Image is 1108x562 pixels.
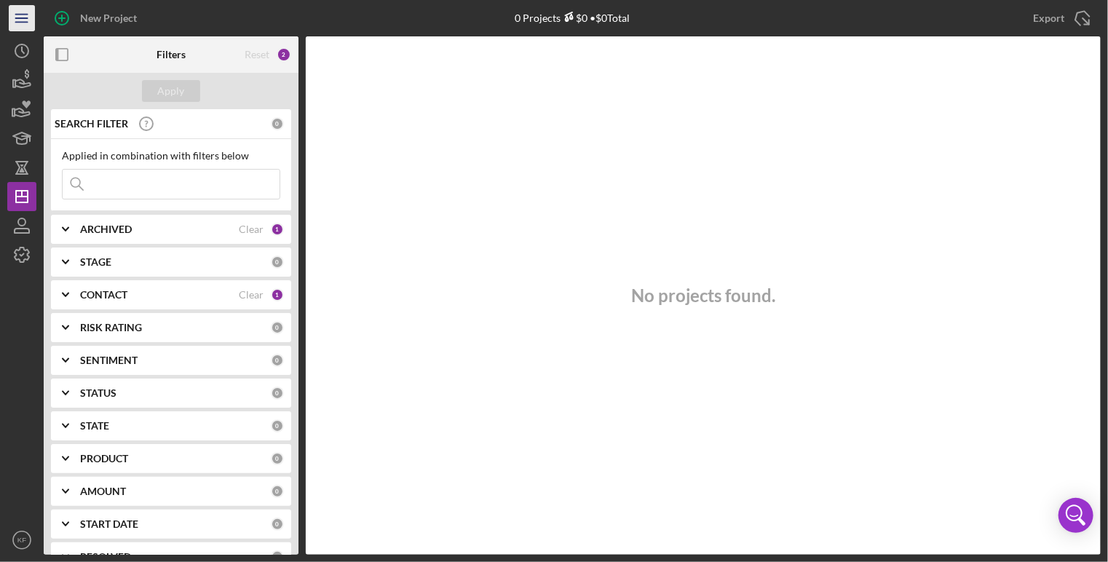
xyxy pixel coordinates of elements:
button: Export [1018,4,1101,33]
div: 0 [271,452,284,465]
div: 0 [271,321,284,334]
div: Reset [245,49,269,60]
button: KF [7,526,36,555]
div: 0 [271,256,284,269]
b: RISK RATING [80,322,142,333]
b: SENTIMENT [80,355,138,366]
div: Open Intercom Messenger [1058,498,1093,533]
div: 0 [271,387,284,400]
text: KF [17,537,26,545]
b: ARCHIVED [80,223,132,235]
div: 0 [271,354,284,367]
b: CONTACT [80,289,127,301]
b: STAGE [80,256,111,268]
div: Export [1033,4,1064,33]
button: New Project [44,4,151,33]
b: Filters [157,49,186,60]
div: New Project [80,4,137,33]
div: $0 [561,12,587,24]
b: STATUS [80,387,116,399]
div: 0 [271,485,284,498]
div: 0 [271,518,284,531]
button: Apply [142,80,200,102]
div: Clear [239,223,264,235]
div: 0 [271,117,284,130]
div: 1 [271,223,284,236]
b: AMOUNT [80,486,126,497]
div: 2 [277,47,291,62]
div: 0 Projects • $0 Total [515,12,630,24]
h3: No projects found. [631,285,775,306]
b: START DATE [80,518,138,530]
b: SEARCH FILTER [55,118,128,130]
div: Clear [239,289,264,301]
div: Applied in combination with filters below [62,150,280,162]
b: STATE [80,420,109,432]
div: 1 [271,288,284,301]
b: PRODUCT [80,453,128,464]
div: Apply [158,80,185,102]
div: 0 [271,419,284,432]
